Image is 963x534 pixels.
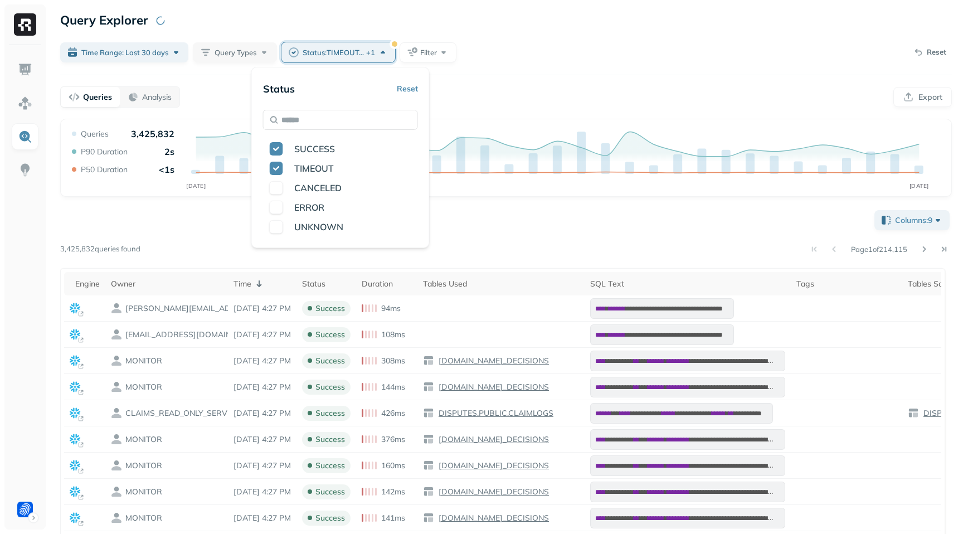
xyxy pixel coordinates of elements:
span: Query Types [215,47,256,58]
div: Engine [75,279,100,289]
img: table [423,486,434,497]
p: [DOMAIN_NAME]_DECISIONS [436,434,549,445]
p: MONITOR [125,382,162,392]
img: table [423,512,434,523]
div: Duration [362,279,412,289]
p: 142ms [381,487,405,497]
img: table [423,381,434,392]
img: table [423,355,434,366]
p: DISPUTES.PUBLIC.CLAIMLOGS [436,408,553,419]
div: SQL Text [590,279,785,289]
p: GABRIEL.ELBAZ@FORTER.COM [125,303,237,314]
p: 108ms [381,329,405,340]
p: Sep 17, 2025 4:27 PM [234,329,291,340]
p: MONITOR [125,513,162,523]
a: [DOMAIN_NAME]_DECISIONS [434,487,549,497]
p: Sep 17, 2025 4:27 PM [234,408,291,419]
button: Columns:9 [874,210,950,230]
a: [DOMAIN_NAME]_DECISIONS [434,513,549,523]
p: 144ms [381,382,405,392]
p: 376ms [381,434,405,445]
p: 426ms [381,408,405,419]
img: table [423,407,434,419]
button: Query Types [193,42,277,62]
p: success [315,408,345,419]
div: Owner [111,279,222,289]
span: CANCELED [294,182,342,193]
p: Sep 17, 2025 4:27 PM [234,460,291,471]
tspan: [DATE] [909,182,929,190]
img: table [423,460,434,471]
p: Sep 17, 2025 4:27 PM [234,382,291,392]
p: Sep 17, 2025 4:27 PM [234,303,291,314]
p: Sep 17, 2025 4:27 PM [234,356,291,366]
p: 160ms [381,460,405,471]
button: Reset [908,43,952,61]
button: Reset [397,79,418,99]
div: Time [234,277,291,290]
p: Sep 17, 2025 4:27 PM [234,434,291,445]
span: + 1 [366,47,375,58]
p: 3,425,832 [131,128,174,139]
div: Tables Used [423,279,579,289]
p: MONITOR [125,434,162,445]
p: success [315,487,345,497]
span: Columns: 9 [895,215,943,226]
p: Queries [83,92,112,103]
span: UNKNOWN [294,221,343,232]
tspan: [DATE] [186,182,206,190]
span: Filter [420,47,437,58]
p: success [315,434,345,445]
p: success [315,382,345,392]
span: TIMEOUT [294,163,334,174]
p: [DOMAIN_NAME]_DECISIONS [436,460,549,471]
a: [DOMAIN_NAME]_DECISIONS [434,356,549,366]
p: Query Explorer [60,10,148,30]
p: 308ms [381,356,405,366]
p: success [315,356,345,366]
p: 2s [164,146,174,157]
p: success [315,303,345,314]
button: Export [893,87,952,107]
div: Tags [796,279,897,289]
button: Time Range: Last 30 days [60,42,188,62]
img: Forter [17,502,33,517]
p: Analysis [142,92,172,103]
p: Status [263,82,295,95]
p: 141ms [381,513,405,523]
p: MONITOR [125,460,162,471]
button: Filter [400,42,456,62]
div: Status [302,279,351,289]
p: Page 1 of 214,115 [851,244,907,254]
a: DISPUTES.PUBLIC.CLAIMLOGS [434,408,553,419]
p: P50 Duration [81,164,128,175]
p: Queries [81,129,109,139]
p: MONITOR [125,356,162,366]
p: CLAIMS_READ_ONLY_SERVICE_USER [125,408,237,419]
button: Status:TIMEOUT...+1 [281,42,395,62]
p: <1s [159,164,174,175]
img: Assets [18,96,32,110]
p: [DOMAIN_NAME]_DECISIONS [436,382,549,392]
p: P90 Duration [81,147,128,157]
p: [DOMAIN_NAME]_DECISIONS [436,513,549,523]
a: [DOMAIN_NAME]_DECISIONS [434,460,549,471]
img: table [423,434,434,445]
p: MONITOR [125,487,162,497]
p: success [315,460,345,471]
img: Dashboard [18,62,32,77]
img: Insights [18,163,32,177]
span: SUCCESS [294,143,335,154]
p: NIV.HARMELECH@FORTER.COM [125,329,237,340]
p: [DOMAIN_NAME]_DECISIONS [436,356,549,366]
img: table [908,407,919,419]
p: success [315,513,345,523]
span: Status : TIMEOUT ... [303,47,364,58]
p: success [315,329,345,340]
p: 3,425,832 queries found [60,244,140,255]
p: 94ms [381,303,401,314]
p: Sep 17, 2025 4:27 PM [234,487,291,497]
p: [DOMAIN_NAME]_DECISIONS [436,487,549,497]
a: [DOMAIN_NAME]_DECISIONS [434,434,549,445]
span: ERROR [294,202,324,213]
